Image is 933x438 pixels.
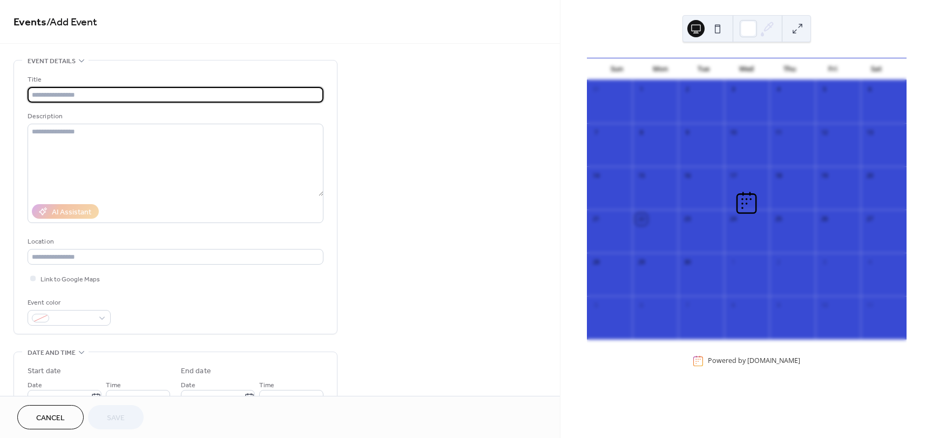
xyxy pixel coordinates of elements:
div: 24 [727,213,739,225]
div: 22 [635,213,647,225]
div: 28 [590,257,602,268]
div: 9 [773,300,785,312]
div: Sat [855,58,898,80]
span: Event details [28,56,76,67]
div: 16 [681,170,693,182]
span: / Add Event [46,12,97,33]
button: Cancel [17,405,84,429]
div: 27 [864,213,876,225]
div: 5 [590,300,602,312]
span: Link to Google Maps [40,274,100,285]
div: 1 [727,257,739,268]
div: 1 [635,84,647,96]
div: 2 [773,257,785,268]
div: 17 [727,170,739,182]
div: 10 [727,127,739,139]
div: 25 [773,213,785,225]
div: Event color [28,297,109,308]
div: Mon [639,58,682,80]
a: [DOMAIN_NAME] [747,356,800,365]
div: 31 [590,84,602,96]
div: End date [181,366,211,377]
div: 11 [864,300,876,312]
div: Start date [28,366,61,377]
div: 9 [681,127,693,139]
span: Time [106,380,121,391]
div: 26 [819,213,830,225]
div: Description [28,111,321,122]
div: Tue [682,58,725,80]
div: 8 [727,300,739,312]
div: 13 [864,127,876,139]
div: 10 [819,300,830,312]
div: 7 [681,300,693,312]
div: 6 [864,84,876,96]
div: 20 [864,170,876,182]
span: Date and time [28,347,76,359]
a: Events [13,12,46,33]
div: 19 [819,170,830,182]
div: 29 [635,257,647,268]
div: Sun [596,58,639,80]
div: Title [28,74,321,85]
span: Date [28,380,42,391]
div: 2 [681,84,693,96]
div: 21 [590,213,602,225]
div: Powered by [708,356,800,365]
div: 7 [590,127,602,139]
div: Location [28,236,321,247]
div: 11 [773,127,785,139]
div: 15 [635,170,647,182]
span: Cancel [36,413,65,424]
div: 14 [590,170,602,182]
div: 4 [864,257,876,268]
div: 4 [773,84,785,96]
div: 5 [819,84,830,96]
div: 3 [727,84,739,96]
div: Thu [768,58,812,80]
div: 12 [819,127,830,139]
div: 3 [819,257,830,268]
div: Fri [812,58,855,80]
span: Time [259,380,274,391]
div: 23 [681,213,693,225]
div: 6 [635,300,647,312]
div: 30 [681,257,693,268]
div: 8 [635,127,647,139]
span: Date [181,380,195,391]
div: 18 [773,170,785,182]
div: Wed [725,58,768,80]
